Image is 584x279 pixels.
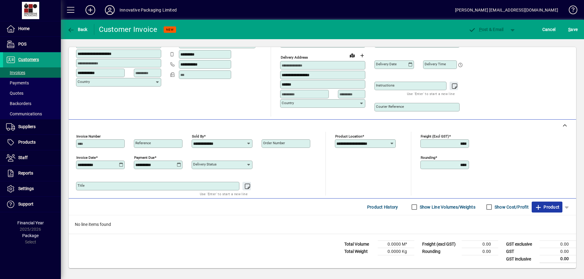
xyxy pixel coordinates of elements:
[3,78,61,88] a: Payments
[18,202,33,206] span: Support
[568,27,571,32] span: S
[378,241,414,248] td: 0.0000 M³
[540,248,576,255] td: 0.00
[376,83,395,87] mat-label: Instructions
[419,204,475,210] label: Show Line Volumes/Weights
[61,24,94,35] app-page-header-button: Back
[503,255,540,263] td: GST inclusive
[367,202,398,212] span: Product History
[335,134,362,138] mat-label: Product location
[376,62,397,66] mat-label: Delivery date
[407,90,455,97] mat-hint: Use 'Enter' to start a new line
[192,134,204,138] mat-label: Sold by
[69,215,576,234] div: No line items found
[76,134,101,138] mat-label: Invoice number
[425,62,446,66] mat-label: Delivery time
[341,248,378,255] td: Total Weight
[3,67,61,78] a: Invoices
[18,186,34,191] span: Settings
[540,241,576,248] td: 0.00
[18,26,30,31] span: Home
[18,42,26,46] span: POS
[341,241,378,248] td: Total Volume
[3,150,61,165] a: Staff
[3,197,61,212] a: Support
[503,248,540,255] td: GST
[120,5,177,15] div: Innovative Packaging Limited
[567,24,579,35] button: Save
[503,241,540,248] td: GST exclusive
[568,25,578,34] span: ave
[6,80,29,85] span: Payments
[3,37,61,52] a: POS
[18,57,39,62] span: Customers
[3,166,61,181] a: Reports
[479,27,482,32] span: P
[365,202,401,213] button: Product History
[3,135,61,150] a: Products
[66,24,89,35] button: Back
[3,88,61,98] a: Quotes
[419,241,462,248] td: Freight (excl GST)
[6,101,31,106] span: Backorders
[541,24,557,35] button: Cancel
[200,190,248,197] mat-hint: Use 'Enter' to start a new line
[100,5,120,15] button: Profile
[347,50,357,60] a: View on map
[6,91,23,96] span: Quotes
[18,140,36,145] span: Products
[465,24,507,35] button: Post & Email
[3,181,61,196] a: Settings
[18,171,33,175] span: Reports
[6,70,25,75] span: Invoices
[419,248,462,255] td: Rounding
[378,248,414,255] td: 0.0000 Kg
[99,25,158,34] div: Customer Invoice
[3,98,61,109] a: Backorders
[455,5,558,15] div: [PERSON_NAME] [EMAIL_ADDRESS][DOMAIN_NAME]
[564,1,576,21] a: Knowledge Base
[462,241,498,248] td: 0.00
[282,101,294,105] mat-label: Country
[78,183,85,188] mat-label: Title
[81,5,100,15] button: Add
[76,155,96,160] mat-label: Invoice date
[17,220,44,225] span: Financial Year
[421,155,435,160] mat-label: Rounding
[134,155,155,160] mat-label: Payment due
[78,80,90,84] mat-label: Country
[22,233,39,238] span: Package
[376,104,404,109] mat-label: Courier Reference
[462,248,498,255] td: 0.00
[357,51,367,60] button: Choose address
[3,109,61,119] a: Communications
[166,28,174,32] span: NEW
[468,27,504,32] span: ost & Email
[540,255,576,263] td: 0.00
[135,141,151,145] mat-label: Reference
[3,119,61,134] a: Suppliers
[67,27,88,32] span: Back
[263,141,285,145] mat-label: Order number
[18,124,36,129] span: Suppliers
[18,155,28,160] span: Staff
[493,204,529,210] label: Show Cost/Profit
[3,21,61,36] a: Home
[532,202,562,213] button: Product
[6,111,42,116] span: Communications
[193,162,217,166] mat-label: Delivery status
[542,25,556,34] span: Cancel
[421,134,449,138] mat-label: Freight (excl GST)
[535,202,559,212] span: Product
